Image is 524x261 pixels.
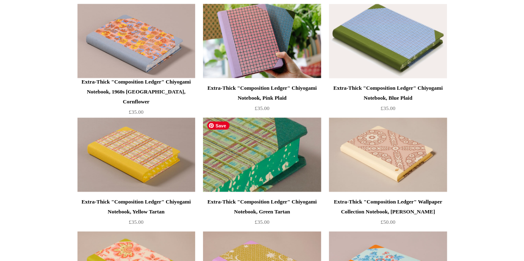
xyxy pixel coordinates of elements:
a: Extra-Thick "Composition Ledger" Wallpaper Collection Notebook, Laurel Trellis Extra-Thick "Compo... [329,118,447,192]
a: Extra-Thick "Composition Ledger" Chiyogami Notebook, Pink Plaid £35.00 [203,83,321,117]
span: £35.00 [381,105,396,111]
a: Extra-Thick "Composition Ledger" Chiyogami Notebook, Yellow Tartan Extra-Thick "Composition Ledge... [77,118,195,192]
a: Extra-Thick "Composition Ledger" Chiyogami Notebook, Yellow Tartan £35.00 [77,197,195,231]
a: Extra-Thick "Composition Ledger" Chiyogami Notebook, 1960s [GEOGRAPHIC_DATA], Cornflower £35.00 [77,77,195,117]
a: Extra-Thick "Composition Ledger" Chiyogami Notebook, Pink Plaid Extra-Thick "Composition Ledger" ... [203,4,321,79]
span: £35.00 [129,109,144,115]
div: Extra-Thick "Composition Ledger" Chiyogami Notebook, Blue Plaid [331,83,444,103]
div: Extra-Thick "Composition Ledger" Chiyogami Notebook, Yellow Tartan [80,197,193,217]
a: Extra-Thick "Composition Ledger" Chiyogami Notebook, 1960s Japan, Cornflower Extra-Thick "Composi... [77,4,195,79]
a: Extra-Thick "Composition Ledger" Wallpaper Collection Notebook, [PERSON_NAME] £50.00 [329,197,447,231]
span: Save [207,122,229,130]
img: Extra-Thick "Composition Ledger" Wallpaper Collection Notebook, Laurel Trellis [329,118,447,192]
img: Extra-Thick "Composition Ledger" Chiyogami Notebook, Yellow Tartan [77,118,195,192]
div: Extra-Thick "Composition Ledger" Chiyogami Notebook, Green Tartan [205,197,319,217]
span: £50.00 [381,219,396,225]
img: Extra-Thick "Composition Ledger" Chiyogami Notebook, Blue Plaid [329,4,447,79]
div: Extra-Thick "Composition Ledger" Wallpaper Collection Notebook, [PERSON_NAME] [331,197,444,217]
div: Extra-Thick "Composition Ledger" Chiyogami Notebook, Pink Plaid [205,83,319,103]
a: Extra-Thick "Composition Ledger" Chiyogami Notebook, Blue Plaid £35.00 [329,83,447,117]
span: £35.00 [255,105,270,111]
span: £35.00 [129,219,144,225]
img: Extra-Thick "Composition Ledger" Chiyogami Notebook, Green Tartan [203,118,321,192]
a: Extra-Thick "Composition Ledger" Chiyogami Notebook, Blue Plaid Extra-Thick "Composition Ledger" ... [329,4,447,79]
img: Extra-Thick "Composition Ledger" Chiyogami Notebook, 1960s Japan, Cornflower [77,4,195,79]
a: Extra-Thick "Composition Ledger" Chiyogami Notebook, Green Tartan £35.00 [203,197,321,231]
span: £35.00 [255,219,270,225]
a: Extra-Thick "Composition Ledger" Chiyogami Notebook, Green Tartan Extra-Thick "Composition Ledger... [203,118,321,192]
img: Extra-Thick "Composition Ledger" Chiyogami Notebook, Pink Plaid [203,4,321,79]
div: Extra-Thick "Composition Ledger" Chiyogami Notebook, 1960s [GEOGRAPHIC_DATA], Cornflower [80,77,193,107]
